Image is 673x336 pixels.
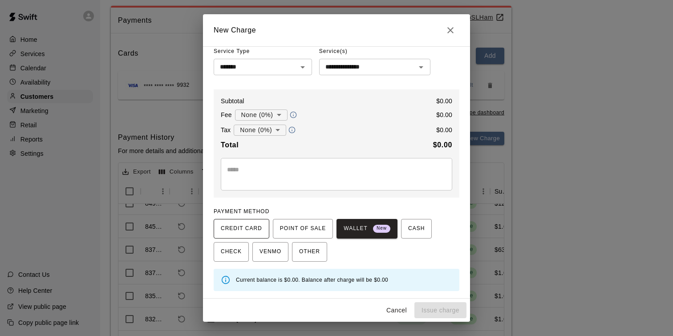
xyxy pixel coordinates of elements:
span: CHECK [221,245,242,259]
span: POINT OF SALE [280,222,326,236]
button: OTHER [292,242,327,262]
span: CREDIT CARD [221,222,262,236]
button: WALLET New [336,219,397,239]
span: New [373,223,390,235]
span: Service(s) [319,45,348,59]
p: Fee [221,110,232,119]
button: CASH [401,219,432,239]
h2: New Charge [203,14,470,46]
p: Tax [221,125,231,134]
button: Open [296,61,309,73]
span: Current balance is $0.00. Balance after charge will be $0.00 [236,277,388,283]
button: Cancel [382,302,411,319]
span: PAYMENT METHOD [214,208,269,215]
div: None (0%) [235,107,288,123]
span: WALLET [344,222,390,236]
button: CHECK [214,242,249,262]
button: Open [415,61,427,73]
button: VENMO [252,242,288,262]
div: None (0%) [234,122,286,138]
span: OTHER [299,245,320,259]
b: $ 0.00 [433,141,452,149]
span: VENMO [259,245,281,259]
p: Subtotal [221,97,244,105]
p: $ 0.00 [436,125,452,134]
button: CREDIT CARD [214,219,269,239]
span: CASH [408,222,425,236]
p: $ 0.00 [436,110,452,119]
button: Close [442,21,459,39]
b: Total [221,141,239,149]
p: $ 0.00 [436,97,452,105]
span: Service Type [214,45,312,59]
button: POINT OF SALE [273,219,333,239]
